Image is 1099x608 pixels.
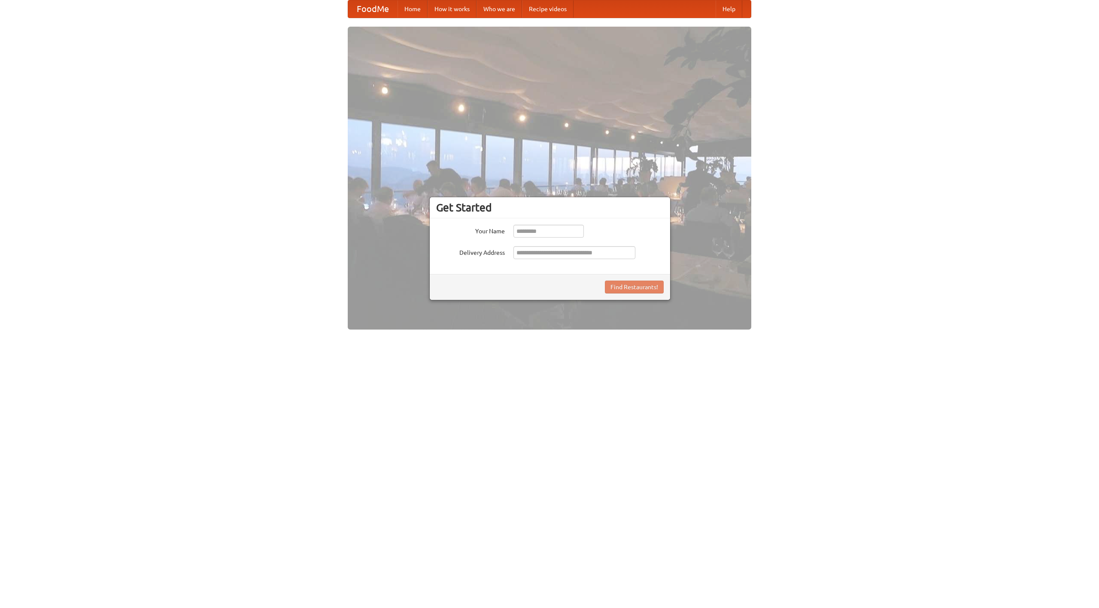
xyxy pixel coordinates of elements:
a: FoodMe [348,0,398,18]
button: Find Restaurants! [605,281,664,293]
label: Your Name [436,225,505,235]
a: Help [716,0,742,18]
h3: Get Started [436,201,664,214]
a: Home [398,0,428,18]
a: Who we are [477,0,522,18]
label: Delivery Address [436,246,505,257]
a: How it works [428,0,477,18]
a: Recipe videos [522,0,574,18]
